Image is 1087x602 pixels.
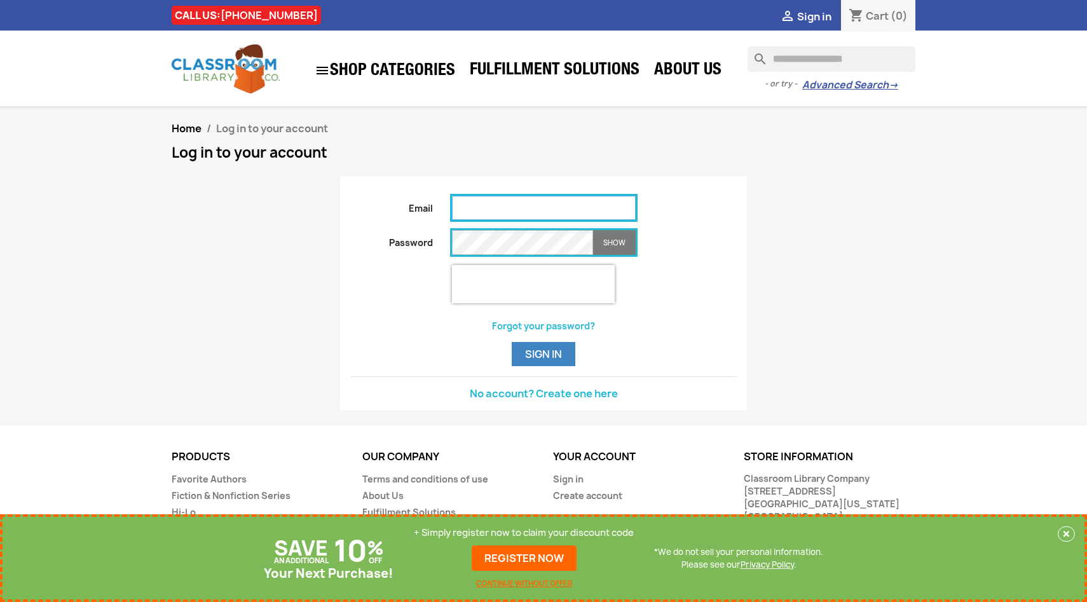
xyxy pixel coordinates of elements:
p: Your Next Purchase! [264,567,393,580]
a: Privacy Policy [741,559,794,570]
a: Hi-Lo [172,506,196,518]
a: CONTINUE WITHOUT OFFER [476,577,572,590]
p: Our company [362,451,534,463]
i: search [748,46,763,62]
a: Fiction & Nonfiction Series [172,489,291,502]
span: - or try - [765,78,802,90]
p: Products [172,451,343,463]
a: No account? Create one here [470,387,618,400]
div: CALL US: [172,6,321,25]
span: (0) [891,9,908,23]
input: Password input [452,230,594,255]
button: Close [1058,526,1075,542]
button: Show [593,230,636,255]
span: Cart [866,9,889,23]
a: Favorite Authors [172,473,247,485]
p: *We do not sell your personal information. Please see our . [654,545,823,571]
a: About Us [648,58,728,84]
a: Create account [553,489,622,502]
p: 10 [334,544,367,557]
a: REGISTER NOW [472,545,577,571]
iframe: reCAPTCHA [452,265,615,303]
a:  Sign in [780,10,831,24]
div: Classroom Library Company [STREET_ADDRESS] [GEOGRAPHIC_DATA][US_STATE] [GEOGRAPHIC_DATA] CALL US:... [744,472,915,561]
a: Sign in [553,473,584,485]
span: Log in to your account [216,121,328,135]
label: Password [341,230,442,249]
p: + Simply register now to claim your discount code [414,526,634,539]
a: Home [172,121,202,135]
input: Search [748,46,915,72]
i: shopping_cart [849,9,864,24]
p: SAVE [274,542,328,554]
a: [PHONE_NUMBER] [221,8,318,22]
p: % [367,542,384,554]
a: SHOP CATEGORIES [308,57,461,85]
h1: Log in to your account [172,145,915,160]
button: Sign in [512,342,575,366]
span: Sign in [797,10,831,24]
p: OFF [369,554,382,567]
i:  [315,63,330,78]
a: Advanced Search→ [802,79,898,92]
a: About Us [362,489,404,502]
a: Fulfillment Solutions [463,58,646,84]
img: Classroom Library Company [172,44,280,93]
a: Terms and conditions of use [362,473,488,485]
p: Store information [744,451,915,463]
i:  [780,10,795,25]
p: AN ADDITIONAL [274,554,329,567]
span: → [889,79,898,92]
label: Email [341,196,442,215]
a: Fulfillment Solutions [362,506,456,518]
a: Your account [553,449,636,463]
a: Forgot your password? [492,320,595,332]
